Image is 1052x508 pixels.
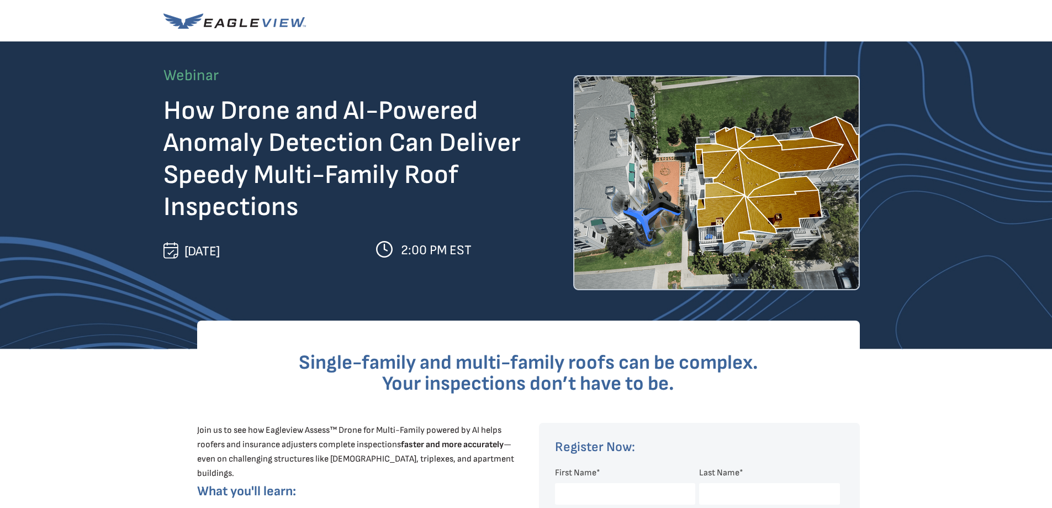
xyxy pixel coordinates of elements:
img: Drone flying over a multi-family home [573,75,860,290]
span: Last Name [699,468,739,478]
span: Your inspections don’t have to be. [382,372,674,396]
span: How Drone and AI-Powered Anomaly Detection Can Deliver Speedy Multi-Family Roof Inspections [163,95,520,223]
span: What you'll learn: [197,483,296,499]
span: Join us to see how Eagleview Assess™ Drone for Multi-Family powered by AI helps roofers and insur... [197,425,514,479]
span: Webinar [163,66,219,85]
span: 2:00 PM EST [401,242,472,258]
span: [DATE] [184,243,220,259]
span: Register Now: [555,439,635,455]
strong: faster and more accurately [401,439,504,450]
span: Single-family and multi-family roofs can be complex. [299,351,758,375]
span: First Name [555,468,596,478]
